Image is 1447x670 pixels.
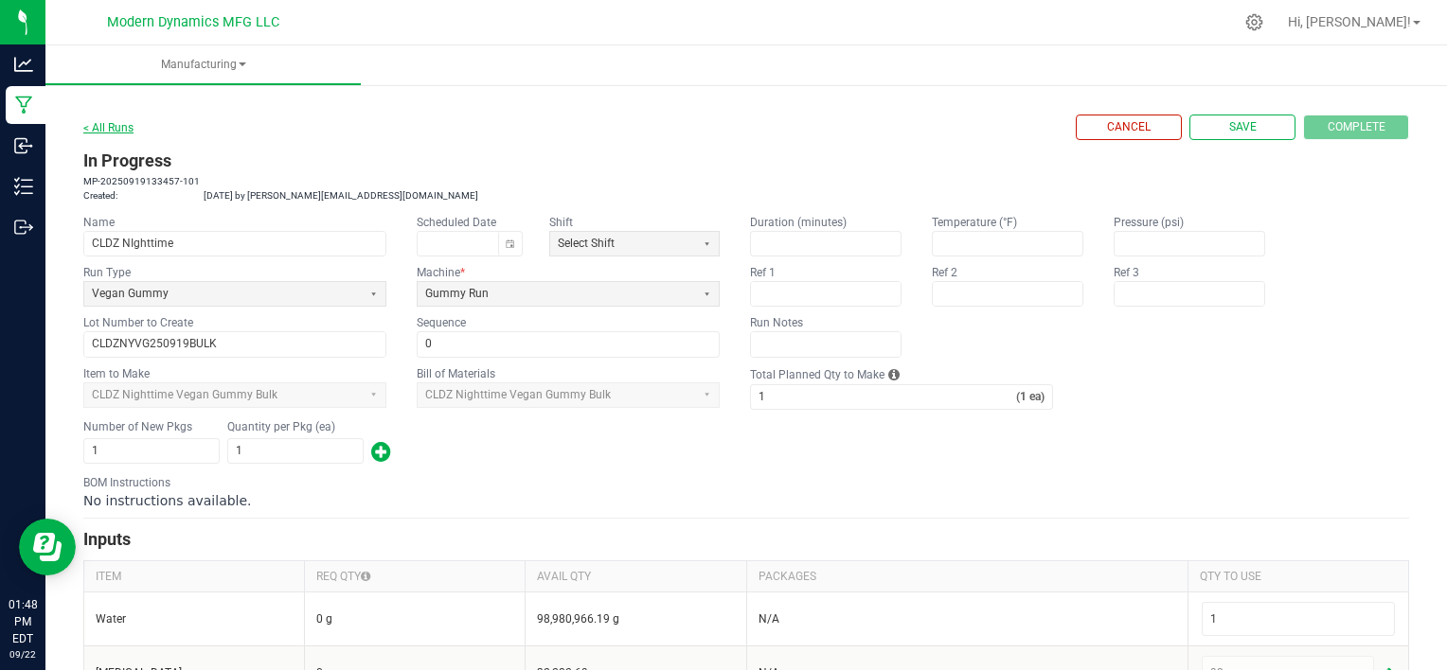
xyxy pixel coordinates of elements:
td: Created: [83,188,200,203]
a: < All Runs [83,121,134,134]
kendo-label: Scheduled Date [417,216,496,229]
strong: (1 ea) [1016,389,1052,405]
iframe: Resource center [19,519,76,575]
app-dropdownlist-async: Gummy Run [417,281,720,307]
kendo-label: Quantity per Pkg (ea) [227,419,364,434]
span: Hi, [PERSON_NAME]! [1288,14,1411,29]
th: AVAIL QTY [526,560,746,591]
button: Select [695,232,719,256]
td: 98,980,966.19 g [526,591,746,645]
span: Modern Dynamics MFG LLC [107,14,279,30]
kendo-label: Shift [549,216,573,229]
span: Manufacturing [45,57,361,73]
label: Ref 3 [1114,265,1139,280]
button: Select [362,282,385,306]
button: Toggle calendar [498,232,522,256]
div: Manage settings [1242,13,1266,31]
kendo-label: Ref 2 [932,266,957,279]
span: Cancel [1107,119,1151,135]
kendo-label: BOM Instructions [83,476,170,489]
span: Save [1229,119,1257,135]
h3: Inputs [83,526,1409,553]
a: Manufacturing [45,45,361,85]
h3: In Progress [83,148,1409,174]
button: Select [695,282,719,306]
kendo-label: Run Type [83,266,131,279]
inline-svg: Inbound [14,136,33,155]
th: ITEM [84,560,305,591]
i: Each BOM has a Qty to Create in a single "kit". Total Planned Qty to Make is the number of kits p... [888,365,900,384]
td: 0 g [305,591,526,645]
inline-svg: Outbound [14,218,33,237]
label: Pressure (psi) [1114,215,1184,230]
app-dropdownlist-async: CLDZ Nighttime Vegan Gummy Bulk [417,382,720,408]
button: Save [1189,115,1295,140]
kendo-label: Temperature (°F) [932,216,1017,229]
label: Total Planned Qty to Make [750,367,884,382]
kendo-label: Run Notes [750,316,803,329]
p: 09/22 [9,647,37,661]
inline-svg: Analytics [14,55,33,74]
th: REQ QTY [305,560,526,591]
app-dropdownlist-async: CLDZ Nighttime Vegan Gummy Bulk [83,382,386,408]
label: Bill of Materials [417,366,495,381]
app-dropdownlist-async: Vegan Gummy [83,281,386,307]
kendo-label: Duration (minutes) [750,216,847,229]
kendo-label: Ref 1 [750,266,776,279]
i: Required quantity is influenced by Number of New Pkgs and Qty per Pkg. [361,569,370,584]
label: Item to Make [83,366,150,381]
kendo-label: Number of New Pkgs [83,419,220,434]
kendo-label: Sequence [417,316,466,329]
kendo-label: Machine [417,266,465,279]
span: No instructions available. [83,493,252,508]
p: 01:48 PM EDT [9,596,37,647]
button: Cancel [1076,115,1182,140]
span: Vegan Gummy [92,286,354,302]
th: PACKAGES [746,560,1188,591]
inline-svg: Manufacturing [14,96,33,115]
span: Gummy Run [425,286,688,302]
kendo-label: Name [83,216,115,229]
span: N/A [759,612,779,626]
inline-svg: Inventory [14,177,33,196]
span: Select Shift [558,236,688,252]
td: [DATE] by [PERSON_NAME][EMAIL_ADDRESS][DOMAIN_NAME] [200,188,478,203]
kendo-label: Lot Number to Create [83,316,193,329]
th: QTY TO USE [1188,560,1408,591]
td: MP-20250919133457-101 [83,174,200,188]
